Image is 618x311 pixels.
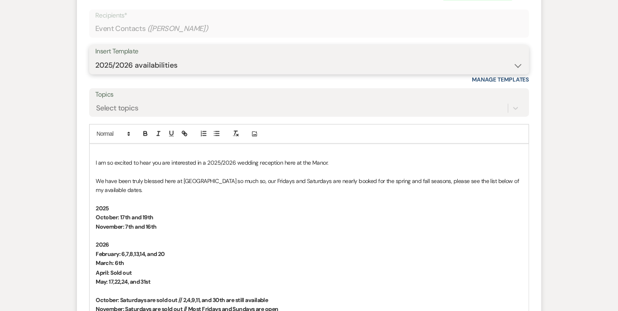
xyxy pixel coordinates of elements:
[96,103,138,114] div: Select topics
[96,158,522,167] p: I am so excited to hear you are interested in a 2025/2026 wedding reception here at the Manor.
[96,241,109,248] strong: 2026
[96,269,132,276] strong: April: Sold out
[96,278,150,285] strong: May: 17,22,24, and 31st
[95,46,523,57] div: Insert Template
[96,259,124,267] strong: March: 6th
[96,176,522,195] p: We have been truly blessed here at [GEOGRAPHIC_DATA] so much so, our Fridays and Saturdays are ne...
[95,89,523,101] label: Topics
[147,23,208,34] span: ( [PERSON_NAME] )
[96,296,268,303] strong: October: Saturdays are sold out // 2,4,9,11, and 30th are still available
[96,250,165,258] strong: February: 6,7,8,13,14, and 20
[95,10,523,21] p: Recipients*
[96,205,109,212] strong: 2025
[472,76,529,83] a: Manage Templates
[96,214,153,221] strong: October: 17th and 19th
[96,223,157,230] strong: November: 7th and 16th
[95,21,523,37] div: Event Contacts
